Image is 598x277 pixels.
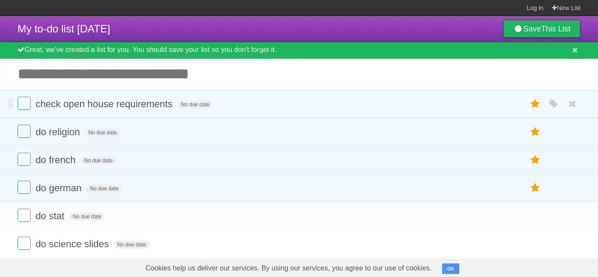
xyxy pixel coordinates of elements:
[18,209,31,222] label: Done
[503,20,580,38] a: SaveThis List
[81,157,116,165] span: No due date
[18,237,31,250] label: Done
[527,97,544,111] label: Star task
[527,153,544,167] label: Star task
[86,185,122,193] span: No due date
[527,125,544,139] label: Star task
[18,23,110,35] span: My to-do list [DATE]
[18,181,31,194] label: Done
[35,154,78,165] span: do french
[18,153,31,166] label: Done
[442,263,459,274] button: OK
[69,213,105,221] span: No due date
[114,241,149,249] span: No due date
[35,126,82,137] span: do religion
[541,25,570,33] b: This List
[35,98,175,109] span: check open house requirements
[35,182,84,193] span: do german
[137,259,440,277] span: Cookies help us deliver our services. By using our services, you agree to our use of cookies.
[527,181,544,195] label: Star task
[85,129,120,137] span: No due date
[35,238,111,249] span: do science slides
[177,101,213,109] span: No due date
[18,125,31,138] label: Done
[18,97,31,110] label: Done
[35,210,67,221] span: do stat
